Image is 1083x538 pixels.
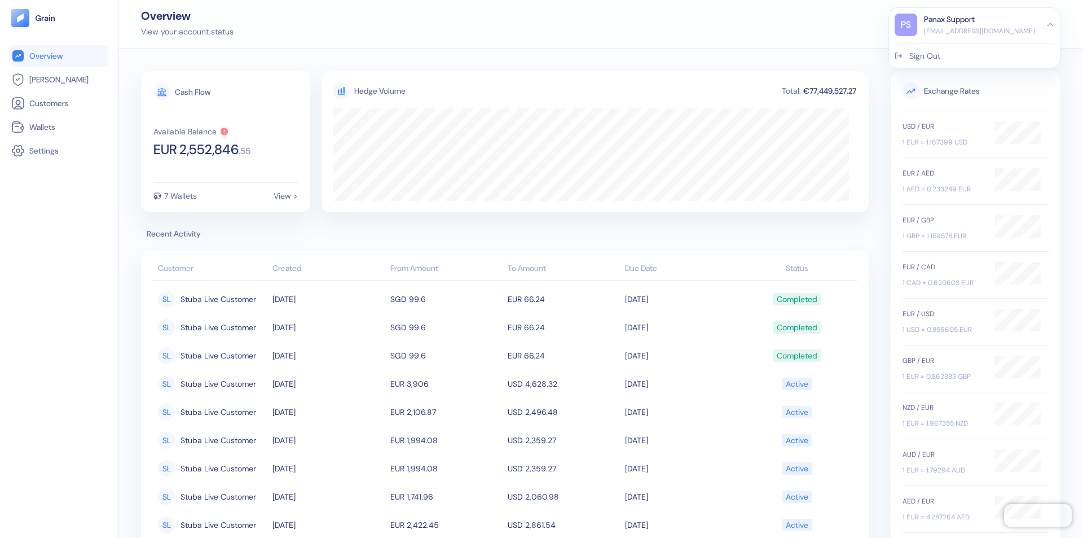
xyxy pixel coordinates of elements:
span: Wallets [29,121,55,133]
td: EUR 66.24 [505,342,622,370]
div: EUR / USD [902,309,984,319]
a: Overview [11,49,107,63]
td: [DATE] [270,285,387,313]
div: SL [158,404,175,421]
div: 1 EUR = 1.967355 NZD [902,418,984,428]
div: Completed [777,318,817,337]
a: [PERSON_NAME] [11,73,107,86]
th: Due Date [622,258,739,281]
td: SGD 99.6 [388,285,505,313]
span: [PERSON_NAME] [29,74,89,85]
img: logo-tablet-V2.svg [11,9,29,27]
span: Settings [29,145,59,156]
td: [DATE] [270,313,387,342]
div: 7 Wallets [164,192,197,200]
div: Completed [777,290,817,309]
td: EUR 66.24 [505,285,622,313]
td: EUR 2,106.87 [388,398,505,426]
div: Active [786,487,808,506]
td: EUR 66.24 [505,313,622,342]
div: SL [158,347,175,364]
td: USD 2,496.48 [505,398,622,426]
td: [DATE] [622,285,739,313]
td: [DATE] [622,454,739,483]
iframe: Chatra live chat [1004,504,1072,527]
div: 1 EUR = 1.79294 AUD [902,465,984,475]
a: Wallets [11,120,107,134]
div: 1 CAD = 0.620603 EUR [902,278,984,288]
div: USD / EUR [902,121,984,132]
div: [EMAIL_ADDRESS][DOMAIN_NAME] [924,26,1035,36]
th: To Amount [505,258,622,281]
div: PS [895,14,917,36]
div: €77,449,527.27 [802,87,857,95]
a: Settings [11,144,107,158]
div: Active [786,459,808,478]
div: Overview [141,10,234,21]
span: Stuba Live Customer [180,403,256,422]
td: USD 4,628.32 [505,370,622,398]
img: logo [35,14,56,22]
span: Stuba Live Customer [180,318,256,337]
th: Customer [152,258,270,281]
td: EUR 1,994.08 [388,454,505,483]
div: GBP / EUR [902,356,984,366]
div: Active [786,403,808,422]
div: SL [158,319,175,336]
div: Active [786,431,808,450]
div: View > [274,192,298,200]
td: SGD 99.6 [388,313,505,342]
div: Active [786,515,808,535]
div: Available Balance [153,128,217,135]
td: [DATE] [622,398,739,426]
span: Overview [29,50,63,62]
td: EUR 1,994.08 [388,426,505,454]
span: Stuba Live Customer [180,459,256,478]
td: [DATE] [622,342,739,370]
span: Stuba Live Customer [180,346,256,365]
div: NZD / EUR [902,403,984,413]
td: [DATE] [270,370,387,398]
div: View your account status [141,26,234,38]
div: 1 AED = 0.233249 EUR [902,184,984,194]
td: EUR 3,906 [388,370,505,398]
td: [DATE] [270,454,387,483]
div: Total: [781,87,802,95]
div: Completed [777,346,817,365]
td: [DATE] [622,483,739,511]
div: SL [158,432,175,449]
span: Stuba Live Customer [180,431,256,450]
td: [DATE] [270,426,387,454]
td: [DATE] [622,426,739,454]
span: . 55 [239,147,250,156]
td: [DATE] [622,370,739,398]
td: SGD 99.6 [388,342,505,370]
td: [DATE] [270,342,387,370]
span: Exchange Rates [902,82,1049,99]
div: Cash Flow [175,88,210,96]
div: SL [158,375,175,392]
div: Sign Out [909,50,940,62]
div: Panax Support [924,14,975,25]
span: Stuba Live Customer [180,515,256,535]
td: [DATE] [622,313,739,342]
div: AUD / EUR [902,449,984,460]
div: 1 EUR = 4.287264 AED [902,512,984,522]
td: USD 2,060.98 [505,483,622,511]
div: 1 EUR = 1.167399 USD [902,137,984,147]
div: Status [743,263,852,274]
div: EUR / GBP [902,215,984,225]
div: EUR / AED [902,168,984,178]
span: Stuba Live Customer [180,487,256,506]
td: [DATE] [270,398,387,426]
a: Customers [11,97,107,110]
div: EUR / CAD [902,262,984,272]
div: Hedge Volume [354,85,406,97]
th: Created [270,258,387,281]
span: Customers [29,98,69,109]
span: Stuba Live Customer [180,290,256,309]
button: Available Balance [153,127,229,136]
div: 1 USD = 0.856605 EUR [902,325,984,335]
td: USD 2,359.27 [505,426,622,454]
div: SL [158,460,175,477]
